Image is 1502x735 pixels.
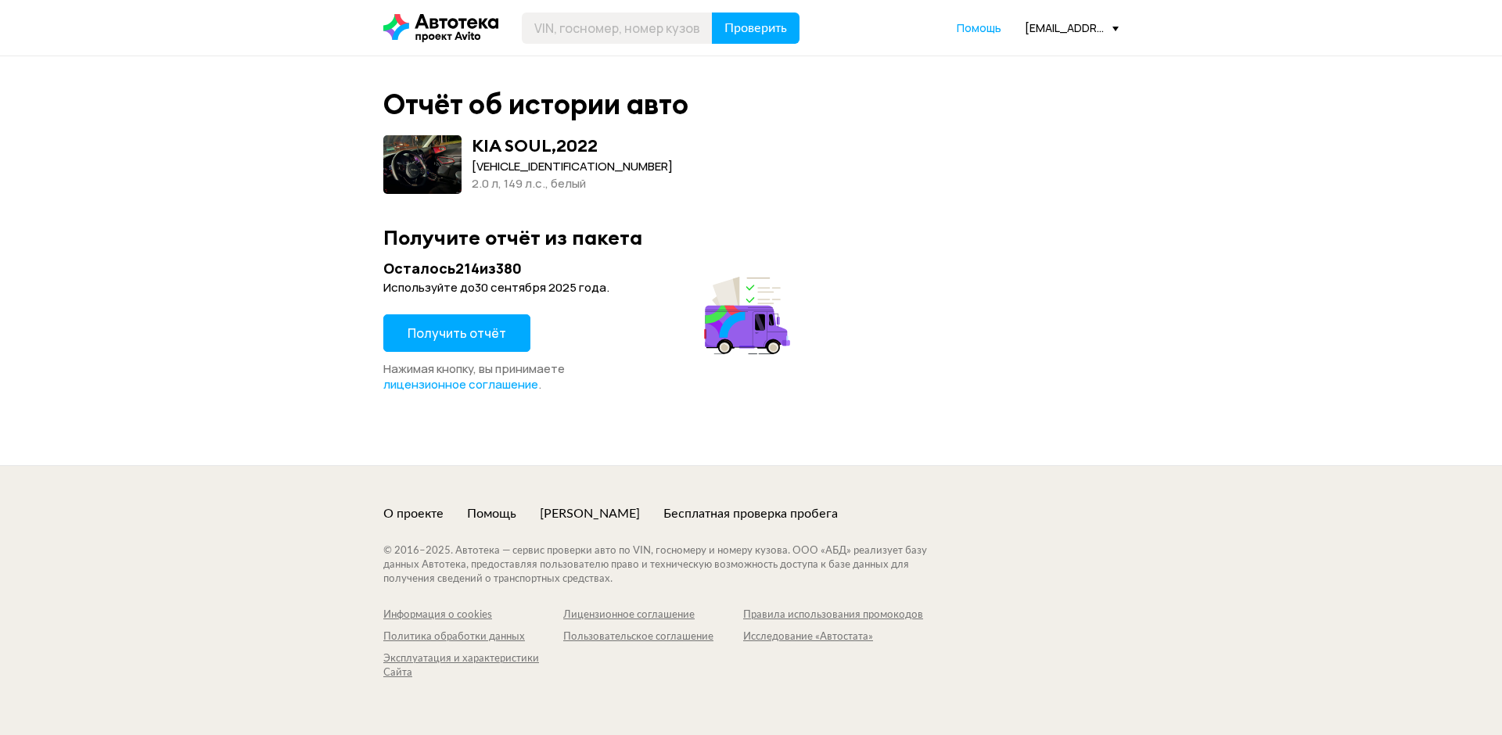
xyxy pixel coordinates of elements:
[472,158,673,175] div: [VEHICLE_IDENTIFICATION_NUMBER]
[1025,20,1119,35] div: [EMAIL_ADDRESS][DOMAIN_NAME]
[383,630,563,644] a: Политика обработки данных
[563,630,743,644] a: Пользовательское соглашение
[383,505,444,522] a: О проекте
[743,630,923,644] a: Исследование «Автостата»
[383,376,538,393] span: лицензионное соглашение
[383,314,530,352] button: Получить отчёт
[957,20,1001,35] span: Помощь
[522,13,713,44] input: VIN, госномер, номер кузова
[383,652,563,680] a: Эксплуатация и характеристики Сайта
[383,544,958,586] div: © 2016– 2025 . Автотека — сервис проверки авто по VIN, госномеру и номеру кузова. ООО «АБД» реали...
[383,377,538,393] a: лицензионное соглашение
[743,608,923,622] a: Правила использования промокодов
[383,225,1119,249] div: Получите отчёт из пакета
[712,13,800,44] button: Проверить
[467,505,516,522] a: Помощь
[383,360,565,393] span: Нажимая кнопку, вы принимаете .
[540,505,640,522] a: [PERSON_NAME]
[408,324,506,342] span: Получить отчёт
[472,175,673,192] div: 2.0 л, 149 л.c., белый
[383,88,688,121] div: Отчёт об истории авто
[383,280,795,296] div: Используйте до 30 сентября 2025 года .
[724,22,787,34] span: Проверить
[472,135,598,156] div: KIA SOUL , 2022
[383,608,563,622] a: Информация о cookies
[563,608,743,622] a: Лицензионное соглашение
[383,259,795,278] div: Осталось 214 из 380
[957,20,1001,36] a: Помощь
[663,505,838,522] a: Бесплатная проверка пробега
